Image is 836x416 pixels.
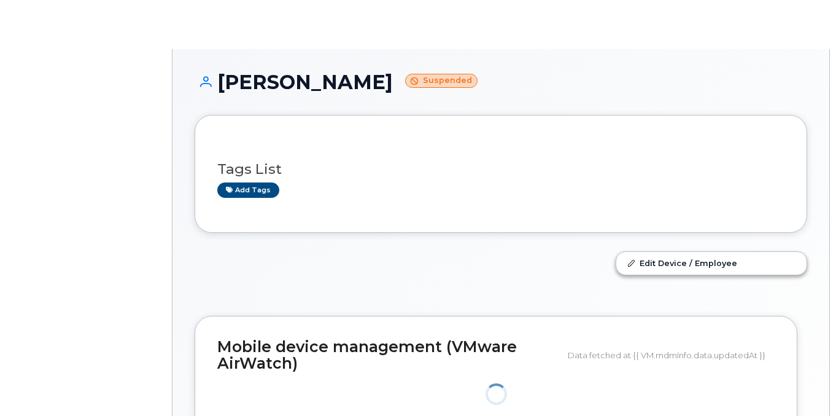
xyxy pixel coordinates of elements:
div: Data fetched at {{ VM.mdmInfo.data.updatedAt }} [568,343,775,367]
h1: [PERSON_NAME] [195,71,807,93]
h3: Tags List [217,162,784,177]
h2: Mobile device management (VMware AirWatch) [217,339,559,372]
a: Edit Device / Employee [616,252,807,274]
a: Add tags [217,182,279,198]
small: Suspended [405,74,478,88]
